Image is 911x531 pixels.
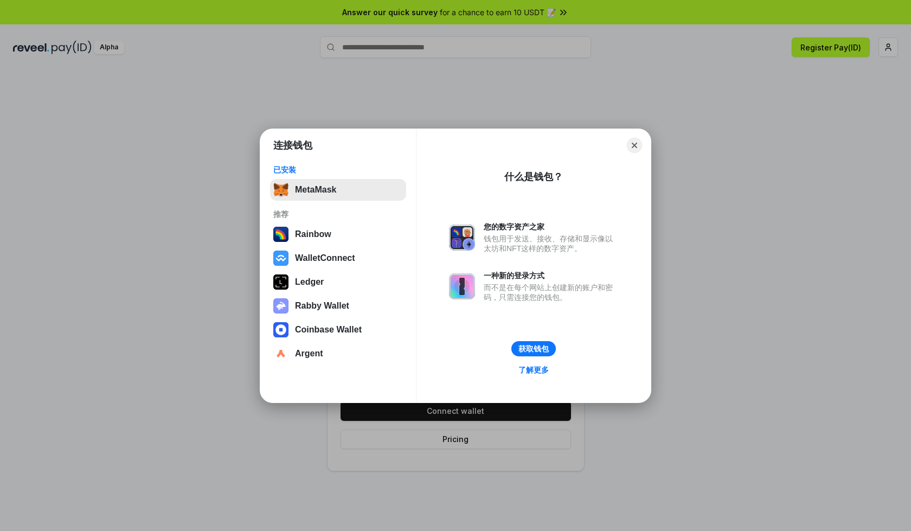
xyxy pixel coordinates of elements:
[449,273,475,299] img: svg+xml,%3Csvg%20xmlns%3D%22http%3A%2F%2Fwww.w3.org%2F2000%2Fsvg%22%20fill%3D%22none%22%20viewBox...
[295,185,336,195] div: MetaMask
[484,283,618,302] div: 而不是在每个网站上创建新的账户和密码，只需连接您的钱包。
[295,229,331,239] div: Rainbow
[273,227,288,242] img: svg+xml,%3Csvg%20width%3D%22120%22%20height%3D%22120%22%20viewBox%3D%220%200%20120%20120%22%20fil...
[273,346,288,361] img: svg+xml,%3Csvg%20width%3D%2228%22%20height%3D%2228%22%20viewBox%3D%220%200%2028%2028%22%20fill%3D...
[518,344,549,354] div: 获取钱包
[270,343,406,364] button: Argent
[295,349,323,359] div: Argent
[270,319,406,341] button: Coinbase Wallet
[627,138,642,153] button: Close
[273,209,403,219] div: 推荐
[484,234,618,253] div: 钱包用于发送、接收、存储和显示像以太坊和NFT这样的数字资产。
[270,223,406,245] button: Rainbow
[484,271,618,280] div: 一种新的登录方式
[270,295,406,317] button: Rabby Wallet
[484,222,618,232] div: 您的数字资产之家
[512,363,555,377] a: 了解更多
[270,247,406,269] button: WalletConnect
[295,325,362,335] div: Coinbase Wallet
[295,253,355,263] div: WalletConnect
[518,365,549,375] div: 了解更多
[273,182,288,197] img: svg+xml,%3Csvg%20fill%3D%22none%22%20height%3D%2233%22%20viewBox%3D%220%200%2035%2033%22%20width%...
[504,170,563,183] div: 什么是钱包？
[273,274,288,290] img: svg+xml,%3Csvg%20xmlns%3D%22http%3A%2F%2Fwww.w3.org%2F2000%2Fsvg%22%20width%3D%2228%22%20height%3...
[273,139,312,152] h1: 连接钱包
[295,277,324,287] div: Ledger
[449,225,475,251] img: svg+xml,%3Csvg%20xmlns%3D%22http%3A%2F%2Fwww.w3.org%2F2000%2Fsvg%22%20fill%3D%22none%22%20viewBox...
[273,322,288,337] img: svg+xml,%3Csvg%20width%3D%2228%22%20height%3D%2228%22%20viewBox%3D%220%200%2028%2028%22%20fill%3D...
[273,298,288,314] img: svg+xml,%3Csvg%20xmlns%3D%22http%3A%2F%2Fwww.w3.org%2F2000%2Fsvg%22%20fill%3D%22none%22%20viewBox...
[273,251,288,266] img: svg+xml,%3Csvg%20width%3D%2228%22%20height%3D%2228%22%20viewBox%3D%220%200%2028%2028%22%20fill%3D...
[270,271,406,293] button: Ledger
[511,341,556,356] button: 获取钱包
[270,179,406,201] button: MetaMask
[273,165,403,175] div: 已安装
[295,301,349,311] div: Rabby Wallet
